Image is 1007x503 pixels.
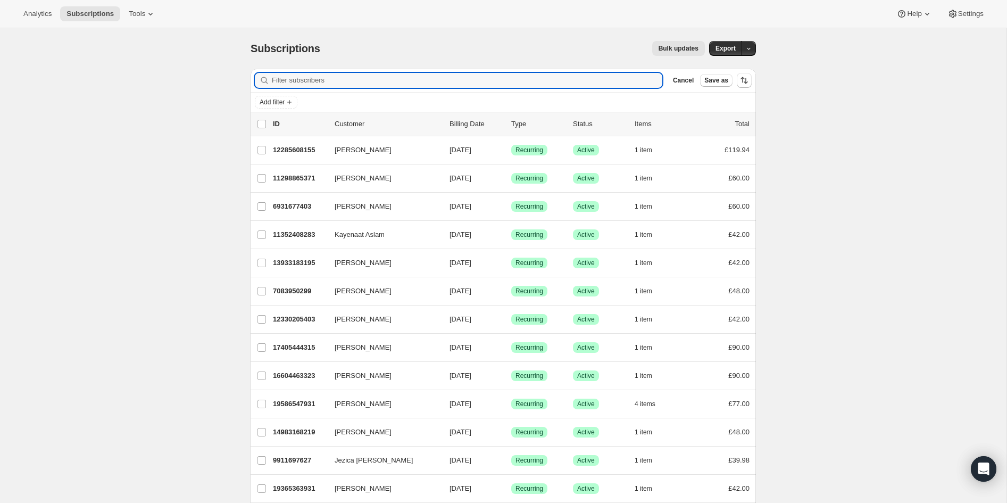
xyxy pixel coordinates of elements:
[573,119,626,129] p: Status
[577,400,595,408] span: Active
[515,315,543,324] span: Recurring
[328,283,435,300] button: [PERSON_NAME]
[273,286,326,296] p: 7083950299
[335,455,413,466] span: Jezica [PERSON_NAME]
[515,259,543,267] span: Recurring
[129,10,145,18] span: Tools
[335,229,385,240] span: Kayenaat Aslam
[652,41,705,56] button: Bulk updates
[728,372,750,380] span: £90.00
[66,10,114,18] span: Subscriptions
[328,367,435,384] button: [PERSON_NAME]
[577,428,595,436] span: Active
[577,484,595,493] span: Active
[273,119,326,129] p: ID
[273,119,750,129] div: IDCustomerBilling DateTypeStatusItemsTotal
[635,287,652,295] span: 1 item
[273,314,326,325] p: 12330205403
[635,143,664,158] button: 1 item
[577,146,595,154] span: Active
[273,199,750,214] div: 6931677403[PERSON_NAME][DATE]SuccessRecurringSuccessActive1 item£60.00
[60,6,120,21] button: Subscriptions
[273,399,326,409] p: 19586547931
[700,74,733,87] button: Save as
[273,173,326,184] p: 11298865371
[635,425,664,440] button: 1 item
[728,287,750,295] span: £48.00
[735,119,750,129] p: Total
[577,372,595,380] span: Active
[273,201,326,212] p: 6931677403
[728,259,750,267] span: £42.00
[635,372,652,380] span: 1 item
[515,230,543,239] span: Recurring
[335,119,441,129] p: Customer
[273,145,326,155] p: 12285608155
[450,230,471,238] span: [DATE]
[737,73,752,88] button: Sort the results
[635,340,664,355] button: 1 item
[635,171,664,186] button: 1 item
[577,202,595,211] span: Active
[669,74,698,87] button: Cancel
[577,315,595,324] span: Active
[635,368,664,383] button: 1 item
[515,343,543,352] span: Recurring
[335,201,392,212] span: [PERSON_NAME]
[335,258,392,268] span: [PERSON_NAME]
[335,483,392,494] span: [PERSON_NAME]
[635,400,655,408] span: 4 items
[515,174,543,183] span: Recurring
[450,372,471,380] span: [DATE]
[515,456,543,465] span: Recurring
[273,258,326,268] p: 13933183195
[335,370,392,381] span: [PERSON_NAME]
[335,173,392,184] span: [PERSON_NAME]
[335,314,392,325] span: [PERSON_NAME]
[577,456,595,465] span: Active
[273,342,326,353] p: 17405444315
[728,315,750,323] span: £42.00
[635,202,652,211] span: 1 item
[273,370,326,381] p: 16604463323
[515,372,543,380] span: Recurring
[273,227,750,242] div: 11352408283Kayenaat Aslam[DATE]SuccessRecurringSuccessActive1 item£42.00
[450,146,471,154] span: [DATE]
[635,312,664,327] button: 1 item
[728,456,750,464] span: £39.98
[273,427,326,438] p: 14983168219
[273,453,750,468] div: 9911697627Jezica [PERSON_NAME][DATE]SuccessRecurringSuccessActive1 item£39.98
[260,98,285,106] span: Add filter
[511,119,564,129] div: Type
[635,199,664,214] button: 1 item
[635,255,664,270] button: 1 item
[635,119,688,129] div: Items
[328,452,435,469] button: Jezica [PERSON_NAME]
[577,259,595,267] span: Active
[122,6,162,21] button: Tools
[335,286,392,296] span: [PERSON_NAME]
[577,174,595,183] span: Active
[635,284,664,299] button: 1 item
[328,170,435,187] button: [PERSON_NAME]
[17,6,58,21] button: Analytics
[659,44,698,53] span: Bulk updates
[709,41,742,56] button: Export
[728,343,750,351] span: £90.00
[728,230,750,238] span: £42.00
[890,6,938,21] button: Help
[328,480,435,497] button: [PERSON_NAME]
[728,174,750,182] span: £60.00
[728,484,750,492] span: £42.00
[450,428,471,436] span: [DATE]
[328,339,435,356] button: [PERSON_NAME]
[450,400,471,408] span: [DATE]
[728,428,750,436] span: £48.00
[577,343,595,352] span: Active
[635,343,652,352] span: 1 item
[335,145,392,155] span: [PERSON_NAME]
[971,456,996,482] div: Open Intercom Messenger
[328,198,435,215] button: [PERSON_NAME]
[273,284,750,299] div: 7083950299[PERSON_NAME][DATE]SuccessRecurringSuccessActive1 item£48.00
[23,10,52,18] span: Analytics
